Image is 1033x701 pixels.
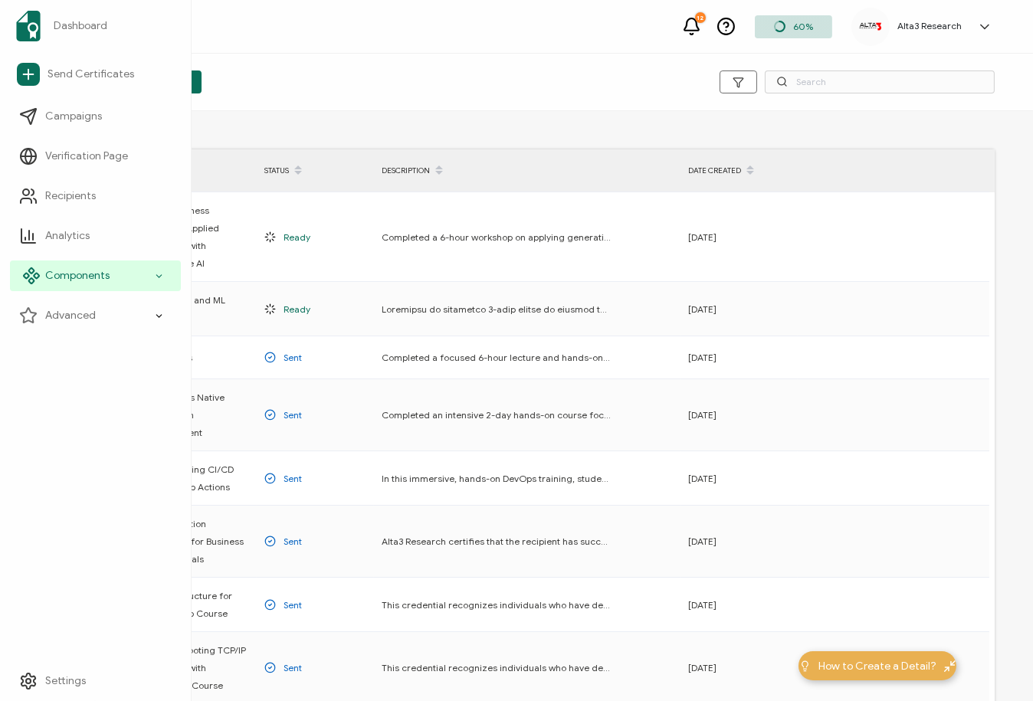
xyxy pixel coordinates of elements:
[146,587,249,622] span: AI Infrastructure for Leadership Course
[680,300,798,318] div: [DATE]
[680,470,798,487] div: [DATE]
[146,641,249,694] span: Troubleshooting TCP/IP Networks with Wireshark Course
[284,470,302,487] span: Sent
[382,406,612,424] span: Completed an intensive 2-day hands-on course focused on designing, building, and debugging contai...
[680,406,798,424] div: [DATE]
[138,158,257,184] div: NAME
[680,349,798,366] div: [DATE]
[45,673,86,689] span: Settings
[284,228,310,246] span: Ready
[382,300,612,318] span: Loremipsu do sitametco 3-adip elitse do eiusmod temporinci utlaboreetdo (MA) ali enimadm veniamqu...
[146,460,249,496] span: Implementing CI/CD with GitHub Actions
[956,627,1033,701] iframe: Chat Widget
[818,658,936,674] span: How to Create a Detail?
[284,406,302,424] span: Sent
[257,158,374,184] div: STATUS
[10,5,181,47] a: Dashboard
[680,228,798,246] div: [DATE]
[374,158,680,184] div: DESCRIPTION
[765,70,995,93] input: Search
[10,666,181,696] a: Settings
[146,201,249,272] span: AI for Business Analysts: Applied Practices with Generative AI
[680,532,798,550] div: [DATE]
[10,57,181,92] a: Send Certificates
[382,228,612,246] span: Completed a 6-hour workshop on applying generative AI to business analysis practices. Learned to ...
[680,596,798,614] div: [DATE]
[284,349,302,366] span: Sent
[10,101,181,132] a: Campaigns
[284,659,302,676] span: Sent
[45,228,90,244] span: Analytics
[10,181,181,211] a: Recipients
[284,596,302,614] span: Sent
[382,596,612,614] span: This credential recognizes individuals who have demonstrated strategic insight into the planning,...
[944,660,956,672] img: minimize-icon.svg
[382,470,612,487] span: In this immersive, hands-on DevOps training, students will gain real-world experience building an...
[680,659,798,676] div: [DATE]
[45,308,96,323] span: Advanced
[382,349,612,366] span: Completed a focused 6-hour lecture and hands-on lab course covering the fundamentals of Natural L...
[10,141,181,172] a: Verification Page
[284,532,302,550] span: Sent
[48,67,134,82] span: Send Certificates
[680,158,798,184] div: DATE CREATED
[45,149,128,164] span: Verification Page
[45,109,102,124] span: Campaigns
[859,22,882,30] img: 7ee72628-a328-4fe9-aed3-aef23534b8a8.png
[382,532,612,550] span: Alta3 Research certifies that the recipient has successfully completed AI Automation Essentials f...
[284,300,310,318] span: Ready
[146,291,249,326] span: Leading AI and ML Projects
[54,18,107,34] span: Dashboard
[146,515,249,568] span: AI Automation Essentials for Business Professionals
[10,221,181,251] a: Analytics
[45,188,96,204] span: Recipients
[793,21,813,32] span: 60%
[382,659,612,676] span: This credential recognizes individuals who have demonstrated proficiency in diagnosing and resolv...
[897,21,962,31] h5: Alta3 Research
[695,12,706,23] div: 12
[16,11,41,41] img: sertifier-logomark-colored.svg
[45,268,110,283] span: Components
[146,388,249,441] span: Kubernetes Native Application Development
